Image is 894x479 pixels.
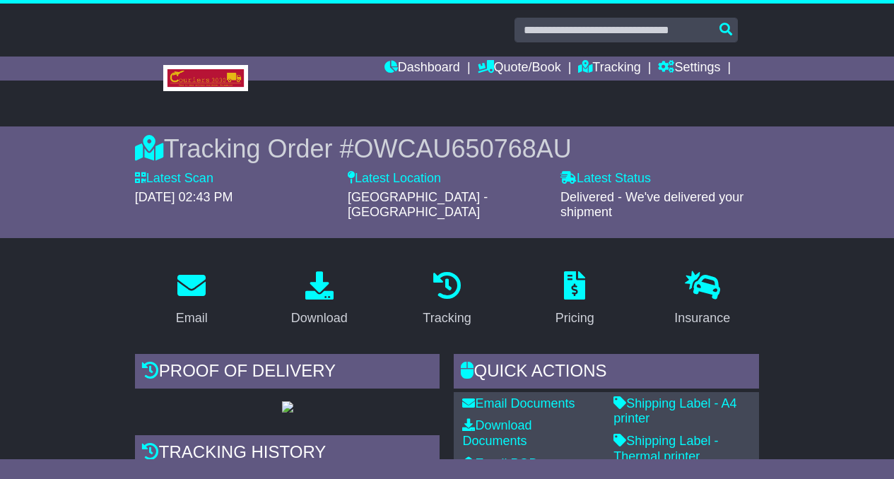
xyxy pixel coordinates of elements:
label: Latest Location [348,171,441,187]
span: OWCAU650768AU [354,134,572,163]
span: [DATE] 02:43 PM [135,190,233,204]
a: Email Documents [462,396,575,410]
div: Pricing [555,309,594,328]
div: Tracking Order # [135,134,759,164]
a: Tracking [578,57,640,81]
a: Settings [658,57,720,81]
a: Tracking [413,266,480,333]
label: Latest Status [560,171,651,187]
a: Pricing [546,266,604,333]
a: Download [282,266,357,333]
div: Download [291,309,348,328]
span: Delivered - We've delivered your shipment [560,190,743,220]
a: Download Documents [462,418,531,448]
a: Quote/Book [478,57,561,81]
a: Dashboard [384,57,460,81]
a: Shipping Label - A4 printer [613,396,736,426]
div: Proof of Delivery [135,354,440,392]
a: Shipping Label - Thermal printer [613,434,718,463]
label: Latest Scan [135,171,213,187]
div: Tracking [423,309,471,328]
a: Email [167,266,217,333]
span: [GEOGRAPHIC_DATA] - [GEOGRAPHIC_DATA] [348,190,488,220]
div: Tracking history [135,435,440,473]
div: Insurance [674,309,730,328]
img: GetPodImage [282,401,293,413]
a: Email PODs [462,456,544,471]
div: Quick Actions [454,354,759,392]
div: Email [176,309,208,328]
a: Insurance [665,266,739,333]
